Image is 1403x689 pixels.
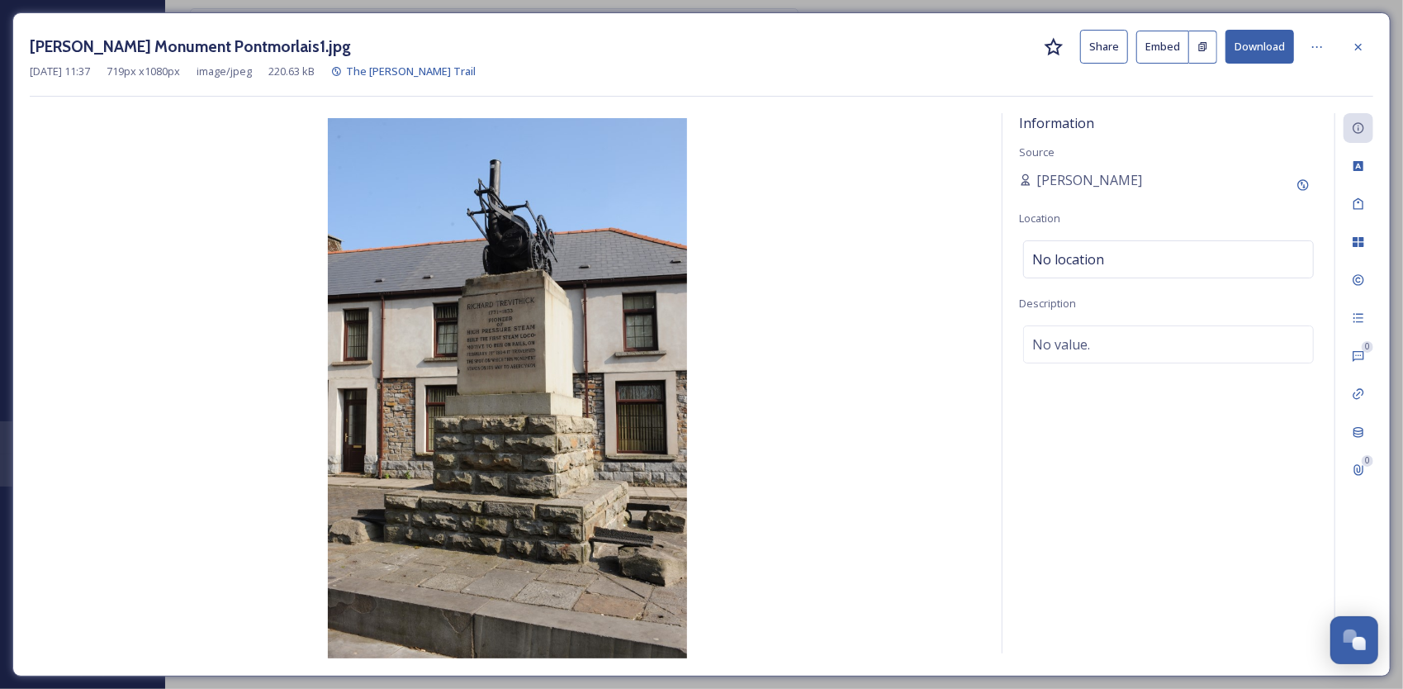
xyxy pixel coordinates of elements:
[1225,30,1294,64] button: Download
[1362,341,1373,353] div: 0
[1019,145,1055,159] span: Source
[1032,335,1090,354] span: No value.
[1019,211,1060,226] span: Location
[1080,30,1128,64] button: Share
[1019,296,1076,311] span: Description
[268,64,315,79] span: 220.63 kB
[1019,114,1094,132] span: Information
[1330,616,1378,664] button: Open Chat
[197,64,252,79] span: image/jpeg
[346,64,476,78] span: The [PERSON_NAME] Trail
[30,35,351,59] h3: [PERSON_NAME] Monument Pontmorlais1.jpg
[30,118,985,658] img: Trevithick%20Monument%20%20Pontmorlais1.jpg
[107,64,180,79] span: 719 px x 1080 px
[1362,455,1373,467] div: 0
[1032,249,1104,269] span: No location
[1136,31,1189,64] button: Embed
[30,64,90,79] span: [DATE] 11:37
[1036,170,1142,190] span: [PERSON_NAME]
